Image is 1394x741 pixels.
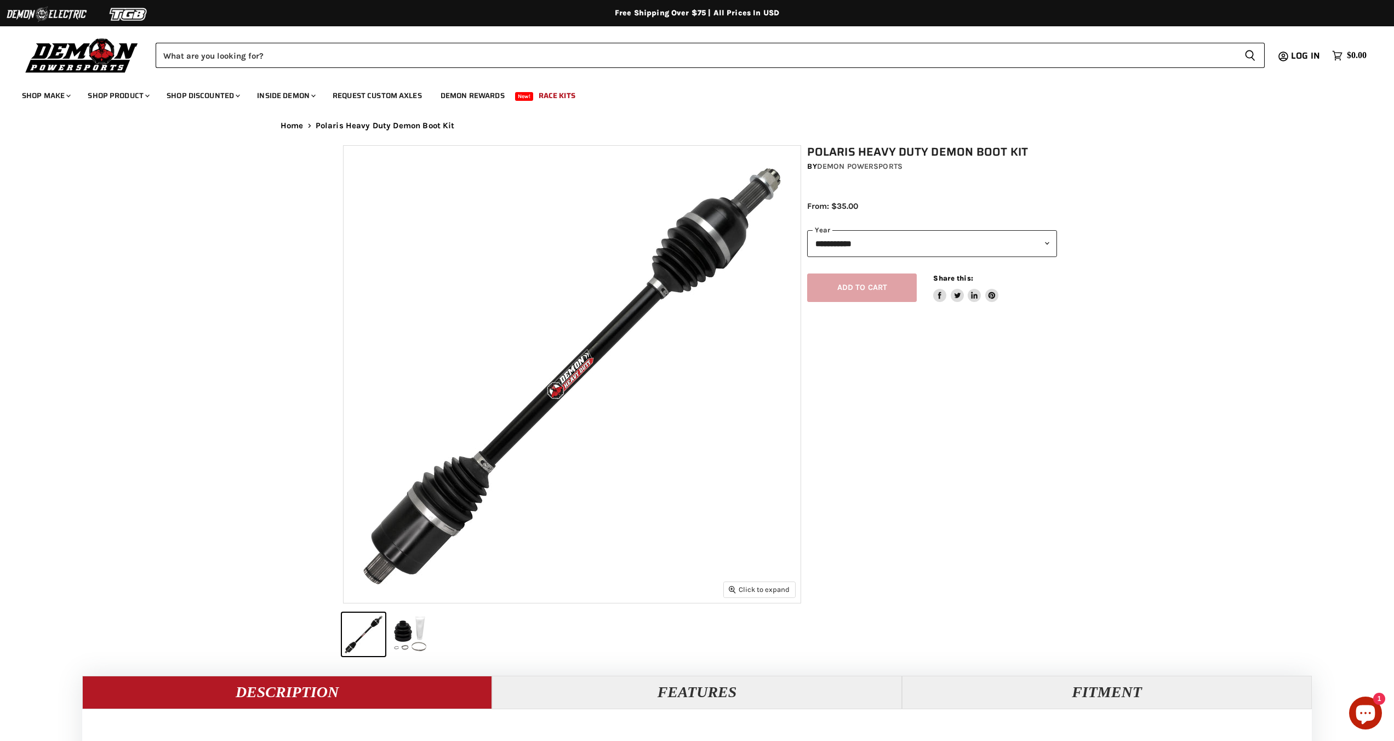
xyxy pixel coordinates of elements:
[342,613,385,656] button: Polaris Heavy Duty Demon Boot Kit thumbnail
[1291,49,1320,62] span: Log in
[724,582,795,597] button: Click to expand
[1286,51,1327,61] a: Log in
[1347,50,1367,61] span: $0.00
[344,146,801,603] img: Polaris Heavy Duty Demon Boot Kit
[316,121,455,130] span: Polaris Heavy Duty Demon Boot Kit
[1346,697,1385,732] inbox-online-store-chat: Shopify online store chat
[14,84,77,107] a: Shop Make
[82,676,492,709] button: Description
[5,4,88,25] img: Demon Electric Logo 2
[515,92,534,101] span: New!
[88,4,170,25] img: TGB Logo 2
[933,273,998,303] aside: Share this:
[249,84,322,107] a: Inside Demon
[281,121,304,130] a: Home
[1236,43,1265,68] button: Search
[807,201,858,211] span: From: $35.00
[492,676,902,709] button: Features
[807,145,1057,159] h1: Polaris Heavy Duty Demon Boot Kit
[530,84,584,107] a: Race Kits
[729,585,790,594] span: Click to expand
[158,84,247,107] a: Shop Discounted
[933,274,973,282] span: Share this:
[156,43,1265,68] form: Product
[259,121,1135,130] nav: Breadcrumbs
[156,43,1236,68] input: Search
[259,8,1135,18] div: Free Shipping Over $75 | All Prices In USD
[807,230,1057,257] select: year
[902,676,1312,709] button: Fitment
[324,84,430,107] a: Request Custom Axles
[22,36,142,75] img: Demon Powersports
[817,162,902,171] a: Demon Powersports
[432,84,513,107] a: Demon Rewards
[389,613,432,656] button: Polaris Heavy Duty Demon Boot Kit thumbnail
[79,84,156,107] a: Shop Product
[14,80,1364,107] ul: Main menu
[1327,48,1372,64] a: $0.00
[807,161,1057,173] div: by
